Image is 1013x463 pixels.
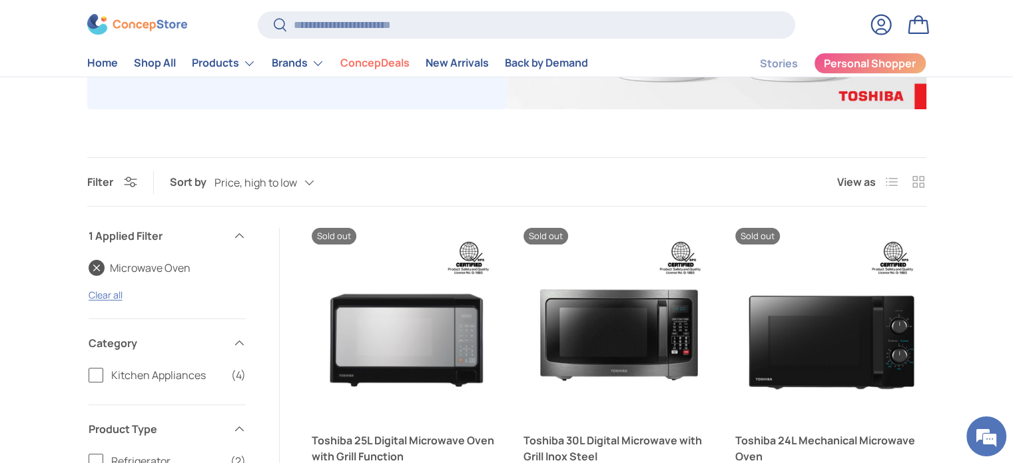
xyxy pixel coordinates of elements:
a: Stories [760,51,798,77]
a: Toshiba 24L Mechanical Microwave Oven [735,228,926,418]
span: View as [837,174,876,190]
span: Filter [87,175,113,189]
a: Microwave Oven [89,260,190,276]
span: Personal Shopper [824,59,916,69]
span: Sold out [312,228,356,244]
span: We're online! [77,144,184,278]
summary: Category [89,319,246,367]
nav: Secondary [728,50,926,77]
button: Price, high to low [214,171,341,195]
span: 1 Applied Filter [89,228,224,244]
span: Kitchen Appliances [111,367,223,383]
span: Sold out [523,228,568,244]
a: Toshiba 25L Digital Microwave Oven with Grill Function [312,228,502,418]
a: Back by Demand [505,51,588,77]
textarea: Type your message and hit 'Enter' [7,316,254,362]
a: New Arrivals [426,51,489,77]
summary: 1 Applied Filter [89,212,246,260]
a: Home [87,51,118,77]
summary: Brands [264,50,332,77]
label: Sort by [170,174,214,190]
span: Category [89,335,224,351]
a: Shop All [134,51,176,77]
button: Filter [87,175,137,189]
span: Price, high to low [214,177,297,189]
a: Toshiba 30L Digital Microwave with Grill Inox Steel [523,228,714,418]
a: Personal Shopper [814,53,926,74]
nav: Primary [87,50,588,77]
summary: Product Type [89,405,246,453]
img: ConcepStore [87,15,187,35]
div: Minimize live chat window [218,7,250,39]
summary: Products [184,50,264,77]
div: Chat with us now [69,75,224,92]
span: Product Type [89,421,224,437]
span: Sold out [735,228,780,244]
a: Clear all [89,288,123,301]
a: ConcepDeals [340,51,410,77]
span: (4) [231,367,246,383]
